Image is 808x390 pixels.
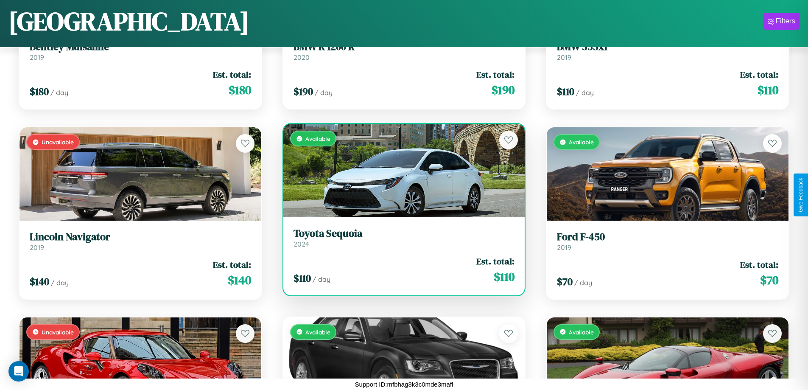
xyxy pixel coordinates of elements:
[557,41,778,53] h3: BMW 335xi
[8,361,29,382] div: Open Intercom Messenger
[305,135,330,142] span: Available
[760,272,778,289] span: $ 70
[355,379,453,390] p: Support ID: mfbhag8k3c0mde3mafl
[294,41,515,62] a: BMW R 1200 R2020
[8,4,249,39] h1: [GEOGRAPHIC_DATA]
[30,53,44,62] span: 2019
[776,17,795,25] div: Filters
[476,255,514,267] span: Est. total:
[30,84,49,98] span: $ 180
[740,258,778,271] span: Est. total:
[30,275,49,289] span: $ 140
[50,88,68,97] span: / day
[557,275,573,289] span: $ 70
[30,243,44,252] span: 2019
[557,41,778,62] a: BMW 335xi2019
[294,227,515,248] a: Toyota Sequoia2024
[576,88,594,97] span: / day
[557,231,778,243] h3: Ford F-450
[294,84,313,98] span: $ 190
[758,81,778,98] span: $ 110
[30,41,251,53] h3: Bentley Mulsanne
[798,178,804,212] div: Give Feedback
[30,231,251,252] a: Lincoln Navigator2019
[557,84,574,98] span: $ 110
[557,53,571,62] span: 2019
[763,13,800,30] button: Filters
[294,240,309,248] span: 2024
[294,41,515,53] h3: BMW R 1200 R
[228,272,251,289] span: $ 140
[294,227,515,240] h3: Toyota Sequoia
[315,88,333,97] span: / day
[229,81,251,98] span: $ 180
[213,258,251,271] span: Est. total:
[213,68,251,81] span: Est. total:
[476,68,514,81] span: Est. total:
[30,41,251,62] a: Bentley Mulsanne2019
[494,268,514,285] span: $ 110
[740,68,778,81] span: Est. total:
[305,328,330,336] span: Available
[557,231,778,252] a: Ford F-4502019
[313,275,330,283] span: / day
[42,138,74,146] span: Unavailable
[294,53,310,62] span: 2020
[574,278,592,287] span: / day
[569,328,594,336] span: Available
[30,231,251,243] h3: Lincoln Navigator
[492,81,514,98] span: $ 190
[294,271,311,285] span: $ 110
[569,138,594,146] span: Available
[42,328,74,336] span: Unavailable
[557,243,571,252] span: 2019
[51,278,69,287] span: / day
